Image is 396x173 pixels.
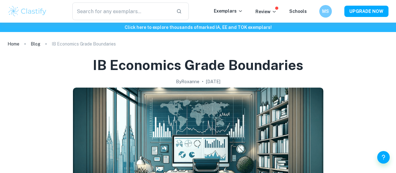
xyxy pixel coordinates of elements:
[319,5,332,18] button: MS
[289,9,307,14] a: Schools
[93,56,303,74] h1: IB Economics Grade Boundaries
[344,6,388,17] button: UPGRADE NOW
[255,8,277,15] p: Review
[206,78,220,85] h2: [DATE]
[72,3,171,20] input: Search for any exemplars...
[322,8,329,15] h6: MS
[377,151,390,164] button: Help and Feedback
[8,40,19,48] a: Home
[1,24,395,31] h6: Click here to explore thousands of marked IA, EE and TOK exemplars !
[52,41,116,47] p: IB Economics Grade Boundaries
[31,40,40,48] a: Blog
[8,5,47,18] img: Clastify logo
[202,78,203,85] p: •
[214,8,243,14] p: Exemplars
[176,78,199,85] h2: By Roxanne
